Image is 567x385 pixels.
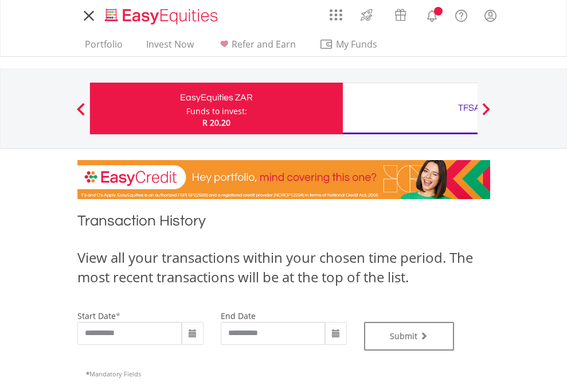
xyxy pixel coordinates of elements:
button: Next [475,108,498,120]
img: thrive-v2.svg [357,6,376,24]
img: EasyCredit Promotion Banner [77,160,490,199]
img: vouchers-v2.svg [391,6,410,24]
span: Refer and Earn [232,38,296,50]
span: Mandatory Fields [86,370,141,378]
button: Previous [69,108,92,120]
img: EasyEquities_Logo.png [103,7,222,26]
label: start date [77,310,116,321]
span: R 20.20 [202,117,230,128]
a: Refer and Earn [213,38,300,56]
div: Funds to invest: [186,106,247,117]
a: Portfolio [80,38,127,56]
img: grid-menu-icon.svg [330,9,342,21]
div: EasyEquities ZAR [97,90,336,106]
a: FAQ's and Support [447,3,476,26]
span: My Funds [319,37,394,52]
a: Home page [100,3,222,26]
div: View all your transactions within your chosen time period. The most recent transactions will be a... [77,248,490,287]
h1: Transaction History [77,211,490,236]
a: AppsGrid [322,3,350,21]
a: Invest Now [142,38,198,56]
button: Submit [364,322,455,351]
a: Vouchers [384,3,417,24]
a: Notifications [417,3,447,26]
label: end date [221,310,256,321]
a: My Profile [476,3,505,28]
